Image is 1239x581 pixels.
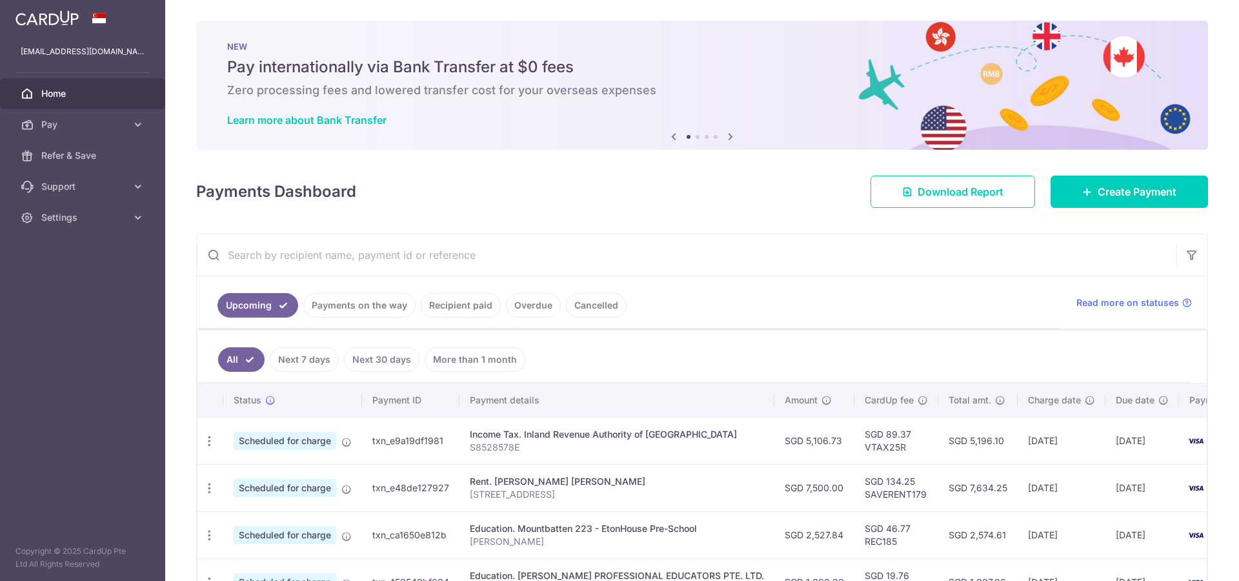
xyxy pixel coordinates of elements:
td: SGD 5,196.10 [938,417,1018,464]
td: txn_e9a19df1981 [362,417,459,464]
a: Payments on the way [303,293,416,318]
img: Bank Card [1183,433,1209,449]
span: Status [234,394,261,407]
a: Upcoming [217,293,298,318]
div: Income Tax. Inland Revenue Authority of [GEOGRAPHIC_DATA] [470,428,764,441]
td: [DATE] [1105,417,1179,464]
a: Next 7 days [270,347,339,372]
td: SGD 7,500.00 [774,464,854,511]
td: txn_e48de127927 [362,464,459,511]
span: Scheduled for charge [234,526,336,544]
td: [DATE] [1018,464,1105,511]
img: Bank Card [1183,480,1209,496]
a: Overdue [506,293,561,318]
td: txn_ca1650e812b [362,511,459,558]
img: Bank Card [1183,527,1209,543]
span: Read more on statuses [1076,296,1179,309]
td: SGD 134.25 SAVERENT179 [854,464,938,511]
h5: Pay internationally via Bank Transfer at $0 fees [227,57,1177,77]
span: CardUp fee [865,394,914,407]
a: Recipient paid [421,293,501,318]
a: More than 1 month [425,347,525,372]
td: [DATE] [1018,417,1105,464]
p: NEW [227,41,1177,52]
td: [DATE] [1105,464,1179,511]
a: Cancelled [566,293,627,318]
span: Refer & Save [41,149,126,162]
td: SGD 7,634.25 [938,464,1018,511]
a: Next 30 days [344,347,419,372]
span: Pay [41,118,126,131]
iframe: Opens a widget where you can find more information [1156,542,1226,575]
span: Charge date [1028,394,1081,407]
td: SGD 2,527.84 [774,511,854,558]
span: Due date [1116,394,1154,407]
span: Settings [41,211,126,224]
td: SGD 89.37 VTAX25R [854,417,938,464]
p: [PERSON_NAME] [470,535,764,548]
span: Download Report [918,184,1003,199]
div: Rent. [PERSON_NAME] [PERSON_NAME] [470,475,764,488]
td: SGD 5,106.73 [774,417,854,464]
h6: Zero processing fees and lowered transfer cost for your overseas expenses [227,83,1177,98]
span: Amount [785,394,818,407]
img: CardUp [15,10,79,26]
p: S8528578E [470,441,764,454]
span: Scheduled for charge [234,479,336,497]
input: Search by recipient name, payment id or reference [197,234,1176,276]
a: Download Report [871,176,1035,208]
td: SGD 46.77 REC185 [854,511,938,558]
p: [STREET_ADDRESS] [470,488,764,501]
p: [EMAIL_ADDRESS][DOMAIN_NAME] [21,45,145,58]
span: Total amt. [949,394,991,407]
div: Education. Mountbatten 223 - EtonHouse Pre-School [470,522,764,535]
span: Scheduled for charge [234,432,336,450]
a: Read more on statuses [1076,296,1192,309]
td: [DATE] [1105,511,1179,558]
span: Support [41,180,126,193]
a: All [218,347,265,372]
span: Create Payment [1098,184,1176,199]
h4: Payments Dashboard [196,180,356,203]
a: Create Payment [1051,176,1208,208]
a: Learn more about Bank Transfer [227,114,387,127]
img: Bank transfer banner [196,21,1208,150]
th: Payment ID [362,383,459,417]
th: Payment details [459,383,774,417]
td: SGD 2,574.61 [938,511,1018,558]
td: [DATE] [1018,511,1105,558]
span: Home [41,87,126,100]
